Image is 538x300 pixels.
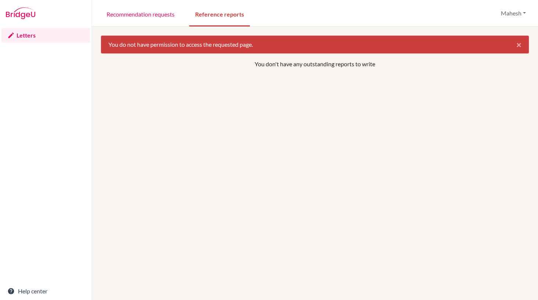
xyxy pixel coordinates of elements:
[6,7,35,19] img: Bridge-U
[498,6,529,20] button: Mahesh
[509,36,529,53] button: Close
[101,35,529,54] div: You do not have permission to access the requested page.
[101,1,180,27] a: Recommendation requests
[189,1,250,27] a: Reference reports
[1,284,90,299] a: Help center
[142,60,488,68] p: You don't have any outstanding reports to write
[516,39,521,50] span: ×
[1,28,90,43] a: Letters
